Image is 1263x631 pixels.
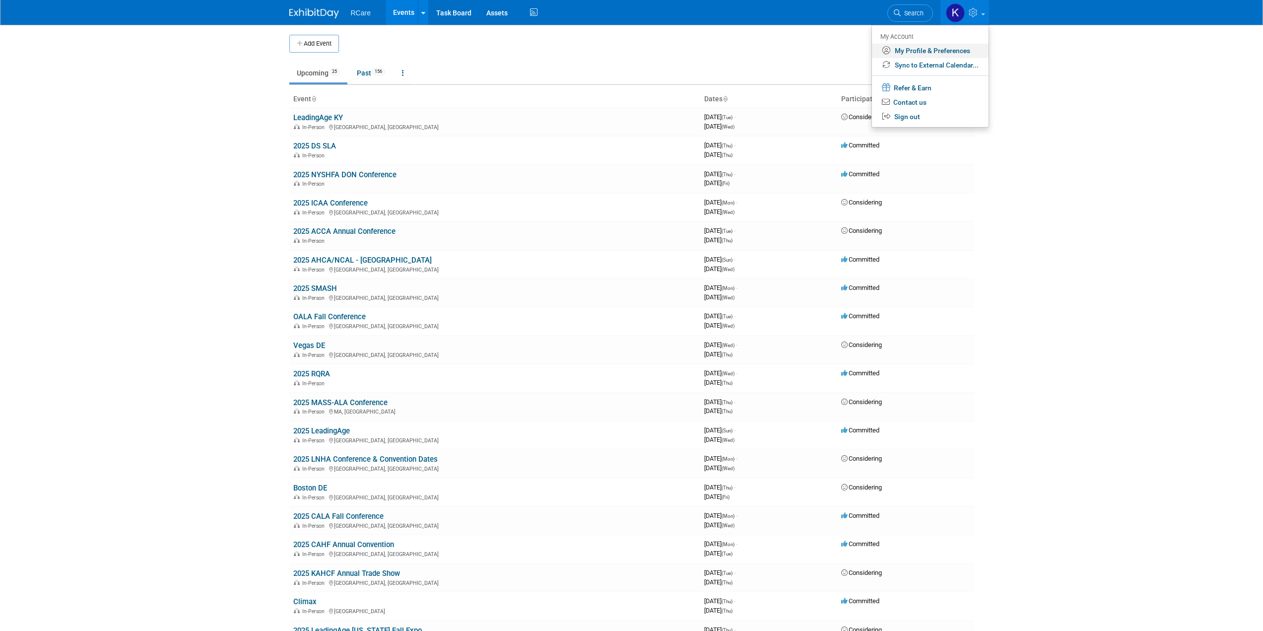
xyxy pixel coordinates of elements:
[302,323,328,330] span: In-Person
[293,341,325,350] a: Vegas DE
[722,456,734,462] span: (Mon)
[704,208,734,215] span: [DATE]
[736,540,737,548] span: -
[841,455,882,462] span: Considering
[841,484,882,491] span: Considering
[722,380,732,386] span: (Thu)
[722,599,732,604] span: (Thu)
[293,464,696,472] div: [GEOGRAPHIC_DATA], [GEOGRAPHIC_DATA]
[722,608,732,614] span: (Thu)
[704,493,730,500] span: [DATE]
[704,151,732,158] span: [DATE]
[302,210,328,216] span: In-Person
[722,228,732,234] span: (Tue)
[302,580,328,586] span: In-Person
[722,267,734,272] span: (Wed)
[734,484,735,491] span: -
[293,123,696,131] div: [GEOGRAPHIC_DATA], [GEOGRAPHIC_DATA]
[887,4,933,22] a: Search
[294,380,300,385] img: In-Person Event
[289,8,339,18] img: ExhibitDay
[293,597,317,606] a: Climax
[722,494,730,500] span: (Fri)
[302,523,328,529] span: In-Person
[293,369,330,378] a: 2025 RQRA
[736,369,737,377] span: -
[722,513,734,519] span: (Mon)
[704,351,732,358] span: [DATE]
[734,312,735,320] span: -
[841,284,879,291] span: Committed
[293,569,400,578] a: 2025 KAHCF Annual Trade Show
[302,380,328,387] span: In-Person
[704,170,735,178] span: [DATE]
[704,607,732,614] span: [DATE]
[302,608,328,615] span: In-Person
[841,199,882,206] span: Considering
[289,91,700,108] th: Event
[704,597,735,605] span: [DATE]
[704,179,730,187] span: [DATE]
[293,141,336,150] a: 2025 DS SLA
[734,170,735,178] span: -
[704,227,735,234] span: [DATE]
[294,466,300,471] img: In-Person Event
[736,284,737,291] span: -
[293,113,343,122] a: LeadingAge KY
[722,485,732,491] span: (Thu)
[704,578,732,586] span: [DATE]
[841,113,882,121] span: Considering
[722,400,732,405] span: (Thu)
[736,455,737,462] span: -
[302,437,328,444] span: In-Person
[700,91,837,108] th: Dates
[704,123,734,130] span: [DATE]
[293,199,368,208] a: 2025 ICAA Conference
[704,256,735,263] span: [DATE]
[293,284,337,293] a: 2025 SMASH
[293,407,696,415] div: MA, [GEOGRAPHIC_DATA]
[294,409,300,414] img: In-Person Event
[294,608,300,613] img: In-Person Event
[289,35,339,53] button: Add Event
[722,323,734,329] span: (Wed)
[302,551,328,558] span: In-Person
[722,551,732,557] span: (Tue)
[293,208,696,216] div: [GEOGRAPHIC_DATA], [GEOGRAPHIC_DATA]
[872,44,989,58] a: My Profile & Preferences
[722,371,734,376] span: (Wed)
[372,68,385,75] span: 156
[294,494,300,499] img: In-Person Event
[293,484,327,492] a: Boston DE
[302,494,328,501] span: In-Person
[734,113,735,121] span: -
[293,170,397,179] a: 2025 NYSHFA DON Conference
[734,398,735,406] span: -
[841,227,882,234] span: Considering
[329,68,340,75] span: 25
[704,141,735,149] span: [DATE]
[302,181,328,187] span: In-Person
[302,352,328,358] span: In-Person
[841,540,879,548] span: Committed
[293,578,696,586] div: [GEOGRAPHIC_DATA], [GEOGRAPHIC_DATA]
[722,428,732,433] span: (Sun)
[704,284,737,291] span: [DATE]
[704,455,737,462] span: [DATE]
[294,551,300,556] img: In-Person Event
[302,267,328,273] span: In-Person
[837,91,974,108] th: Participation
[841,426,879,434] span: Committed
[704,407,732,415] span: [DATE]
[302,238,328,244] span: In-Person
[293,265,696,273] div: [GEOGRAPHIC_DATA], [GEOGRAPHIC_DATA]
[293,398,388,407] a: 2025 MASS-ALA Conference
[294,181,300,186] img: In-Person Event
[722,181,730,186] span: (Fri)
[841,170,879,178] span: Committed
[722,580,732,585] span: (Thu)
[722,115,732,120] span: (Tue)
[872,95,989,110] a: Contact us
[293,540,394,549] a: 2025 CAHF Annual Convention
[841,312,879,320] span: Committed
